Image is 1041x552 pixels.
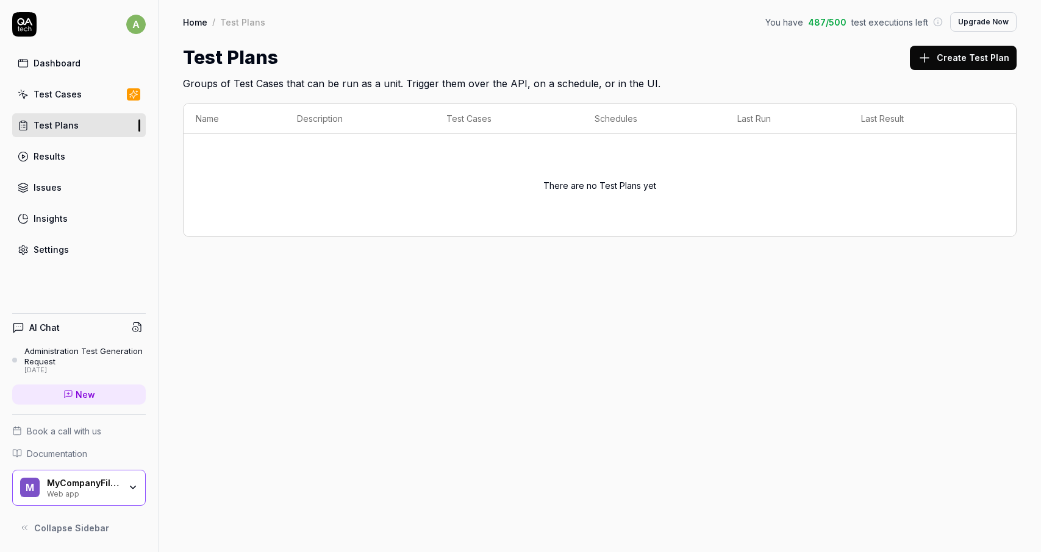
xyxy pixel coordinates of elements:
[20,478,40,497] span: M
[950,12,1017,32] button: Upgrade Now
[725,104,848,134] th: Last Run
[34,150,65,163] div: Results
[24,366,146,375] div: [DATE]
[24,346,146,366] div: Administration Test Generation Request
[12,113,146,137] a: Test Plans
[12,346,146,374] a: Administration Test Generation Request[DATE]
[220,16,265,28] div: Test Plans
[126,15,146,34] span: a
[27,447,87,460] span: Documentation
[12,470,146,506] button: MMyCompanyFilesWeb app
[12,82,146,106] a: Test Cases
[183,71,1017,91] h2: Groups of Test Cases that can be run as a unit. Trigger them over the API, on a schedule, or in t...
[910,46,1017,70] button: Create Test Plan
[34,88,82,101] div: Test Cases
[12,384,146,405] a: New
[34,119,79,132] div: Test Plans
[183,44,278,71] h1: Test Plans
[851,16,928,29] span: test executions left
[34,181,62,194] div: Issues
[765,16,803,29] span: You have
[34,522,109,534] span: Collapse Sidebar
[29,321,60,334] h4: AI Chat
[582,104,725,134] th: Schedules
[12,447,146,460] a: Documentation
[183,16,207,28] a: Home
[47,488,120,498] div: Web app
[184,104,285,134] th: Name
[849,104,992,134] th: Last Result
[12,238,146,261] a: Settings
[34,243,69,256] div: Settings
[12,144,146,168] a: Results
[196,141,1004,229] div: There are no Test Plans yet
[12,515,146,540] button: Collapse Sidebar
[126,12,146,37] button: a
[285,104,434,134] th: Description
[808,16,846,29] span: 487 / 500
[27,425,101,437] span: Book a call with us
[12,51,146,75] a: Dashboard
[12,425,146,437] a: Book a call with us
[212,16,215,28] div: /
[76,388,95,401] span: New
[434,104,582,134] th: Test Cases
[12,207,146,230] a: Insights
[12,175,146,199] a: Issues
[47,478,120,489] div: MyCompanyFiles
[34,212,68,225] div: Insights
[34,57,80,69] div: Dashboard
